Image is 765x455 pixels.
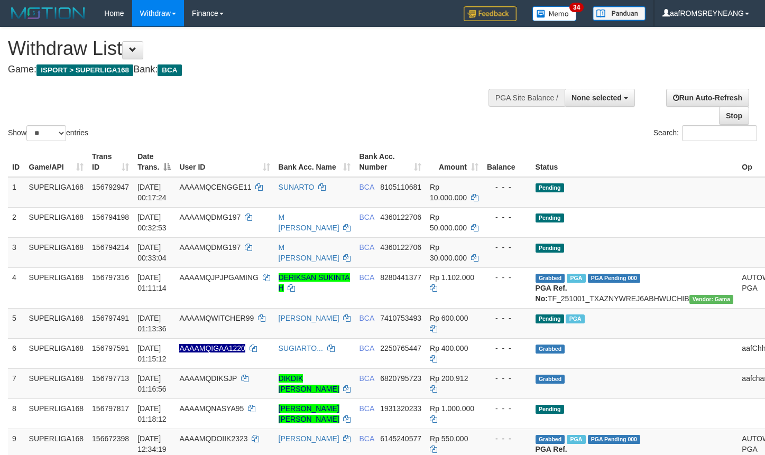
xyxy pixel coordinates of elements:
[279,213,339,232] a: M [PERSON_NAME]
[430,404,474,413] span: Rp 1.000.000
[567,435,585,444] span: Marked by aafsoycanthlai
[430,314,468,322] span: Rp 600.000
[279,273,350,292] a: DERIKSAN SUKINTA H
[487,403,527,414] div: - - -
[92,243,129,252] span: 156794214
[25,267,88,308] td: SUPERLIGA168
[430,183,467,202] span: Rp 10.000.000
[588,274,641,283] span: PGA Pending
[137,344,167,363] span: [DATE] 01:15:12
[8,368,25,398] td: 7
[279,374,339,393] a: DIKDIK [PERSON_NAME]
[359,213,374,221] span: BCA
[279,434,339,443] a: [PERSON_NAME]
[359,273,374,282] span: BCA
[536,274,565,283] span: Grabbed
[359,404,374,413] span: BCA
[380,344,421,352] span: Copy 2250765447 to clipboard
[137,374,167,393] span: [DATE] 01:16:56
[179,183,251,191] span: AAAAMQCENGGE11
[8,177,25,208] td: 1
[380,273,421,282] span: Copy 8280441377 to clipboard
[487,373,527,384] div: - - -
[92,344,129,352] span: 156797591
[487,182,527,192] div: - - -
[137,213,167,232] span: [DATE] 00:32:53
[26,125,66,141] select: Showentries
[137,434,167,453] span: [DATE] 12:34:19
[487,433,527,444] div: - - -
[380,404,421,413] span: Copy 1931320233 to clipboard
[355,147,426,177] th: Bank Acc. Number: activate to sort column ascending
[179,273,258,282] span: AAAAMQJPJPGAMING
[137,183,167,202] span: [DATE] 00:17:24
[179,213,241,221] span: AAAAMQDMG197
[380,243,421,252] span: Copy 4360122706 to clipboard
[8,147,25,177] th: ID
[359,243,374,252] span: BCA
[536,314,564,323] span: Pending
[653,125,757,141] label: Search:
[430,213,467,232] span: Rp 50.000.000
[25,338,88,368] td: SUPERLIGA168
[92,273,129,282] span: 156797316
[430,344,468,352] span: Rp 400.000
[531,267,738,308] td: TF_251001_TXAZNYWREJ6ABHWUCHIB
[25,237,88,267] td: SUPERLIGA168
[279,314,339,322] a: [PERSON_NAME]
[36,64,133,76] span: ISPORT > SUPERLIGA168
[137,243,167,262] span: [DATE] 00:33:04
[719,107,749,125] a: Stop
[426,147,483,177] th: Amount: activate to sort column ascending
[179,314,254,322] span: AAAAMQWITCHER99
[133,147,175,177] th: Date Trans.: activate to sort column descending
[487,242,527,253] div: - - -
[536,435,565,444] span: Grabbed
[536,284,567,303] b: PGA Ref. No:
[175,147,274,177] th: User ID: activate to sort column ascending
[483,147,531,177] th: Balance
[8,125,88,141] label: Show entries
[487,212,527,222] div: - - -
[572,94,622,102] span: None selected
[92,404,129,413] span: 156797817
[487,272,527,283] div: - - -
[666,89,749,107] a: Run Auto-Refresh
[92,183,129,191] span: 156792947
[531,147,738,177] th: Status
[380,434,421,443] span: Copy 6145240577 to clipboard
[593,6,646,21] img: panduan.png
[380,314,421,322] span: Copy 7410753493 to clipboard
[380,183,421,191] span: Copy 8105110681 to clipboard
[25,368,88,398] td: SUPERLIGA168
[359,374,374,383] span: BCA
[92,374,129,383] span: 156797713
[487,313,527,323] div: - - -
[158,64,181,76] span: BCA
[464,6,517,21] img: Feedback.jpg
[25,308,88,338] td: SUPERLIGA168
[279,183,315,191] a: SUNARTO
[682,125,757,141] input: Search:
[430,273,474,282] span: Rp 1.102.000
[8,308,25,338] td: 5
[8,237,25,267] td: 3
[92,213,129,221] span: 156794198
[137,404,167,423] span: [DATE] 01:18:12
[536,244,564,253] span: Pending
[88,147,133,177] th: Trans ID: activate to sort column ascending
[25,147,88,177] th: Game/API: activate to sort column ascending
[588,435,641,444] span: PGA Pending
[565,89,635,107] button: None selected
[179,243,241,252] span: AAAAMQDMG197
[179,374,237,383] span: AAAAMQDIKSJP
[569,3,584,12] span: 34
[359,344,374,352] span: BCA
[487,343,527,354] div: - - -
[179,434,247,443] span: AAAAMQDOIIK2323
[8,38,500,59] h1: Withdraw List
[8,338,25,368] td: 6
[25,207,88,237] td: SUPERLIGA168
[92,434,129,443] span: 156672398
[536,375,565,384] span: Grabbed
